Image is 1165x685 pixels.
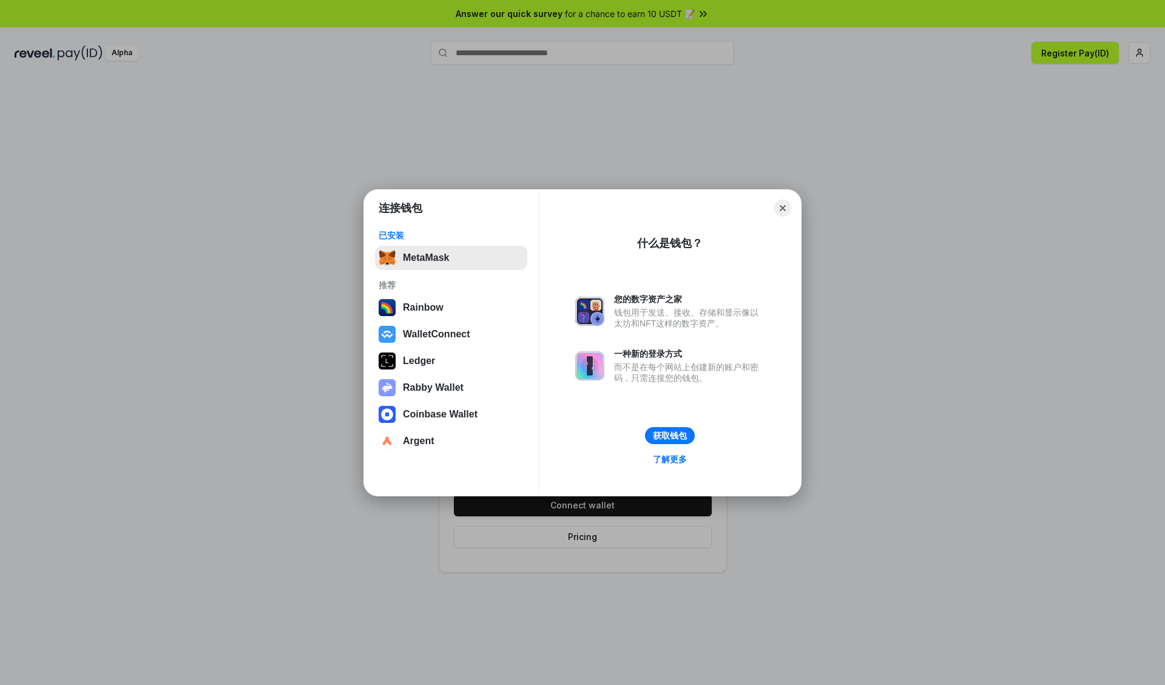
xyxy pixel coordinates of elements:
[614,348,765,359] div: 一种新的登录方式
[375,349,527,373] button: Ledger
[646,451,694,467] a: 了解更多
[379,201,422,215] h1: 连接钱包
[653,430,687,441] div: 获取钱包
[403,436,434,447] div: Argent
[774,200,791,217] button: Close
[403,252,449,263] div: MetaMask
[379,230,524,241] div: 已安装
[379,299,396,316] img: svg+xml,%3Csvg%20width%3D%22120%22%20height%3D%22120%22%20viewBox%3D%220%200%20120%20120%22%20fil...
[575,297,604,326] img: svg+xml,%3Csvg%20xmlns%3D%22http%3A%2F%2Fwww.w3.org%2F2000%2Fsvg%22%20fill%3D%22none%22%20viewBox...
[614,307,765,329] div: 钱包用于发送、接收、存储和显示像以太坊和NFT这样的数字资产。
[614,294,765,305] div: 您的数字资产之家
[645,427,695,444] button: 获取钱包
[403,302,444,313] div: Rainbow
[379,249,396,266] img: svg+xml,%3Csvg%20fill%3D%22none%22%20height%3D%2233%22%20viewBox%3D%220%200%2035%2033%22%20width%...
[375,246,527,270] button: MetaMask
[403,382,464,393] div: Rabby Wallet
[379,353,396,369] img: svg+xml,%3Csvg%20xmlns%3D%22http%3A%2F%2Fwww.w3.org%2F2000%2Fsvg%22%20width%3D%2228%22%20height%3...
[653,454,687,465] div: 了解更多
[375,402,527,427] button: Coinbase Wallet
[379,406,396,423] img: svg+xml,%3Csvg%20width%3D%2228%22%20height%3D%2228%22%20viewBox%3D%220%200%2028%2028%22%20fill%3D...
[379,379,396,396] img: svg+xml,%3Csvg%20xmlns%3D%22http%3A%2F%2Fwww.w3.org%2F2000%2Fsvg%22%20fill%3D%22none%22%20viewBox...
[403,356,435,366] div: Ledger
[403,329,470,340] div: WalletConnect
[614,362,765,383] div: 而不是在每个网站上创建新的账户和密码，只需连接您的钱包。
[637,236,703,251] div: 什么是钱包？
[379,433,396,450] img: svg+xml,%3Csvg%20width%3D%2228%22%20height%3D%2228%22%20viewBox%3D%220%200%2028%2028%22%20fill%3D...
[575,351,604,380] img: svg+xml,%3Csvg%20xmlns%3D%22http%3A%2F%2Fwww.w3.org%2F2000%2Fsvg%22%20fill%3D%22none%22%20viewBox...
[379,326,396,343] img: svg+xml,%3Csvg%20width%3D%2228%22%20height%3D%2228%22%20viewBox%3D%220%200%2028%2028%22%20fill%3D...
[375,322,527,346] button: WalletConnect
[403,409,478,420] div: Coinbase Wallet
[375,295,527,320] button: Rainbow
[375,376,527,400] button: Rabby Wallet
[379,280,524,291] div: 推荐
[375,429,527,453] button: Argent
